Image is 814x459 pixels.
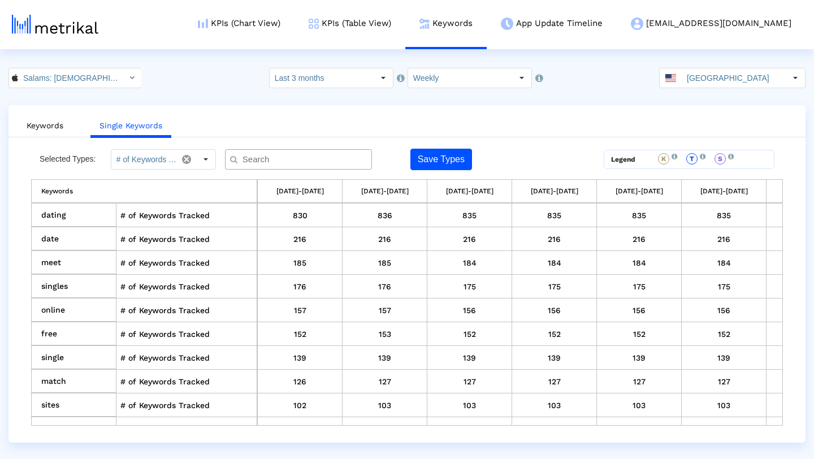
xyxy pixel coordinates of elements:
th: [DATE]-[DATE] [512,180,597,203]
a: Single Keywords [90,115,171,138]
td: 103 [427,393,512,417]
td: 216 [258,227,343,251]
th: [DATE]-[DATE] [682,180,767,203]
td: 216 [597,227,682,251]
td: 100 [343,417,427,441]
td: # of Keywords Tracked [116,203,258,227]
td: match [32,370,116,393]
td: 184 [682,251,767,275]
td: 152 [512,322,597,346]
td: 100 [597,417,682,441]
td: 152 [427,322,512,346]
td: 103 [512,393,597,417]
td: 175 [512,275,597,298]
td: 139 [343,346,427,370]
td: 156 [427,298,512,322]
img: my-account-menu-icon.png [631,18,643,30]
td: 127 [512,370,597,393]
td: 185 [258,251,343,275]
td: 100 [682,417,767,441]
a: Keywords [18,115,72,136]
td: 127 [597,370,682,393]
td: sites [32,393,116,417]
button: Save Types [410,149,472,170]
img: kpi-chart-menu-icon.png [198,19,208,28]
td: 216 [682,227,767,251]
th: [DATE]-[DATE] [343,180,427,203]
td: # of Keywords Tracked [116,275,258,298]
td: 184 [427,251,512,275]
td: 126 [258,370,343,393]
div: Select [512,68,531,88]
div: Selected Types: [40,149,111,170]
div: Select [122,68,141,88]
td: # of Keywords Tracked [116,393,258,417]
td: 100 [427,417,512,441]
td: 176 [258,275,343,298]
td: 152 [258,322,343,346]
div: Select [786,68,805,88]
img: app-update-menu-icon.png [501,18,513,30]
td: # of Keywords Tracked [116,370,258,393]
td: 184 [597,251,682,275]
th: Keywords [32,180,258,203]
td: 139 [597,346,682,370]
td: 175 [427,275,512,298]
td: 157 [258,298,343,322]
div: T [686,153,698,164]
td: 836 [343,203,427,227]
td: 103 [682,393,767,417]
td: # of Keywords Tracked [116,251,258,275]
td: date [32,227,116,251]
td: # of Keywords Tracked [116,346,258,370]
td: 184 [512,251,597,275]
td: 152 [682,322,767,346]
td: 103 [343,393,427,417]
td: Legend [604,150,652,168]
img: metrical-logo-light.png [12,15,98,34]
td: 153 [343,322,427,346]
td: dating [32,203,116,227]
td: free [32,322,116,346]
div: Select [374,68,393,88]
td: meet [32,251,116,275]
td: 175 [682,275,767,298]
td: # of Keywords Tracked [116,322,258,346]
td: 139 [258,346,343,370]
td: 216 [427,227,512,251]
td: # of Keywords Tracked [116,298,258,322]
img: keywords.png [419,19,430,29]
div: Select [196,150,215,169]
td: 100 [258,417,343,441]
td: # of Keywords Tracked [116,227,258,251]
td: 175 [597,275,682,298]
td: 835 [682,203,767,227]
td: # of Keywords Tracked [116,417,258,441]
div: K [658,153,669,164]
td: 157 [343,298,427,322]
td: 156 [512,298,597,322]
td: 216 [512,227,597,251]
th: [DATE]-[DATE] [597,180,682,203]
td: 185 [343,251,427,275]
td: 127 [343,370,427,393]
td: 176 [343,275,427,298]
td: 103 [597,393,682,417]
td: 216 [343,227,427,251]
td: 152 [597,322,682,346]
td: 835 [597,203,682,227]
td: single [32,346,116,370]
td: 139 [512,346,597,370]
td: 139 [682,346,767,370]
td: 835 [427,203,512,227]
td: 100 [512,417,597,441]
td: 156 [597,298,682,322]
td: 127 [427,370,512,393]
div: S [715,153,726,164]
td: 127 [682,370,767,393]
td: 156 [682,298,767,322]
th: [DATE]-[DATE] [258,180,343,203]
td: singles [32,275,116,298]
td: 102 [258,393,343,417]
td: 139 [427,346,512,370]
